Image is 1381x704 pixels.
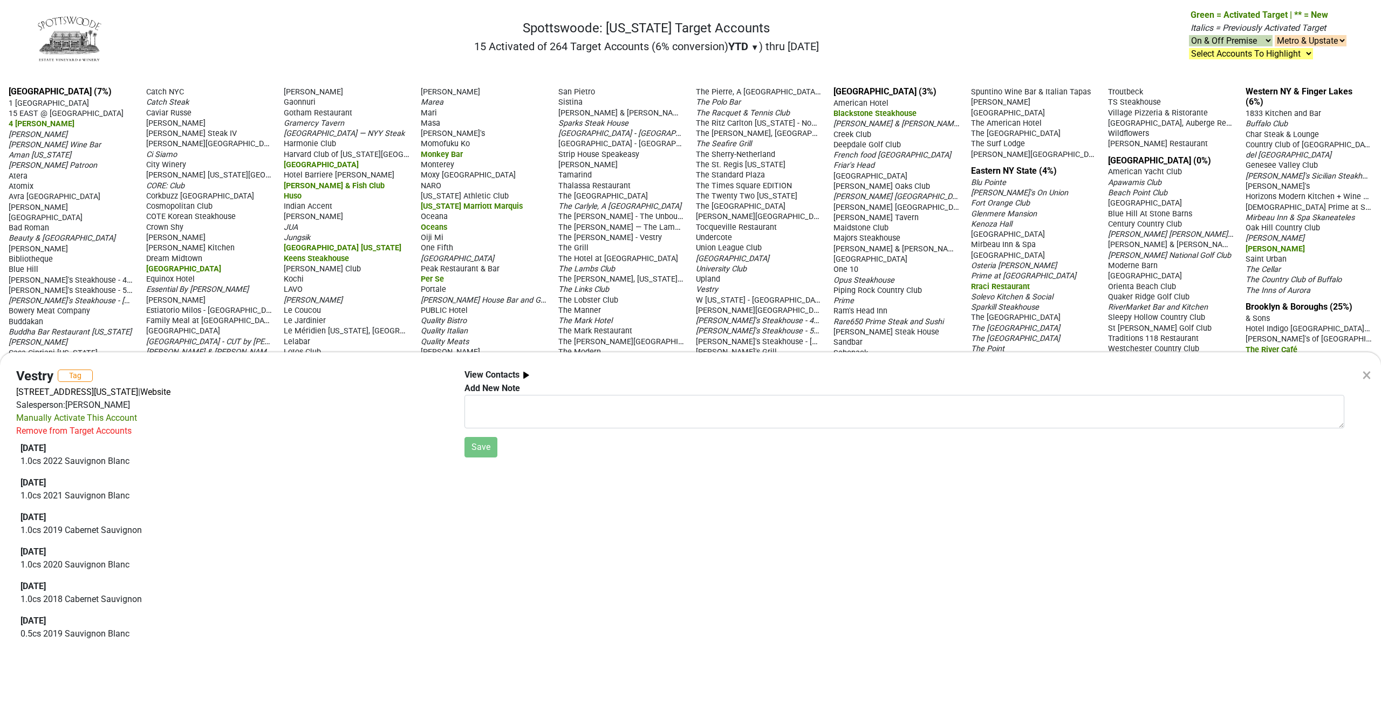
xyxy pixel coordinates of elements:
[464,370,519,380] b: View Contacts
[16,387,138,397] a: [STREET_ADDRESS][US_STATE]
[20,524,444,537] p: 1.0 cs 2019 Cabernet Sauvignon
[140,387,170,397] a: Website
[20,614,444,627] div: [DATE]
[20,593,444,606] p: 1.0 cs 2018 Cabernet Sauvignon
[20,489,444,502] p: 1.0 cs 2021 Sauvignon Blanc
[16,425,132,438] div: Remove from Target Accounts
[20,455,444,468] p: 1.0 cs 2022 Sauvignon Blanc
[16,368,53,384] h4: Vestry
[464,383,520,393] b: Add New Note
[20,558,444,571] p: 1.0 cs 2020 Sauvignon Blanc
[16,412,137,425] div: Manually Activate This Account
[519,368,533,382] img: arrow_right.svg
[138,387,140,397] span: |
[20,545,444,558] div: [DATE]
[464,437,497,457] button: Save
[20,627,444,640] p: 0.5 cs 2019 Sauvignon Blanc
[20,476,444,489] div: [DATE]
[20,442,444,455] div: [DATE]
[1362,362,1371,388] div: ×
[58,370,93,382] button: Tag
[16,399,448,412] div: Salesperson: [PERSON_NAME]
[20,511,444,524] div: [DATE]
[20,580,444,593] div: [DATE]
